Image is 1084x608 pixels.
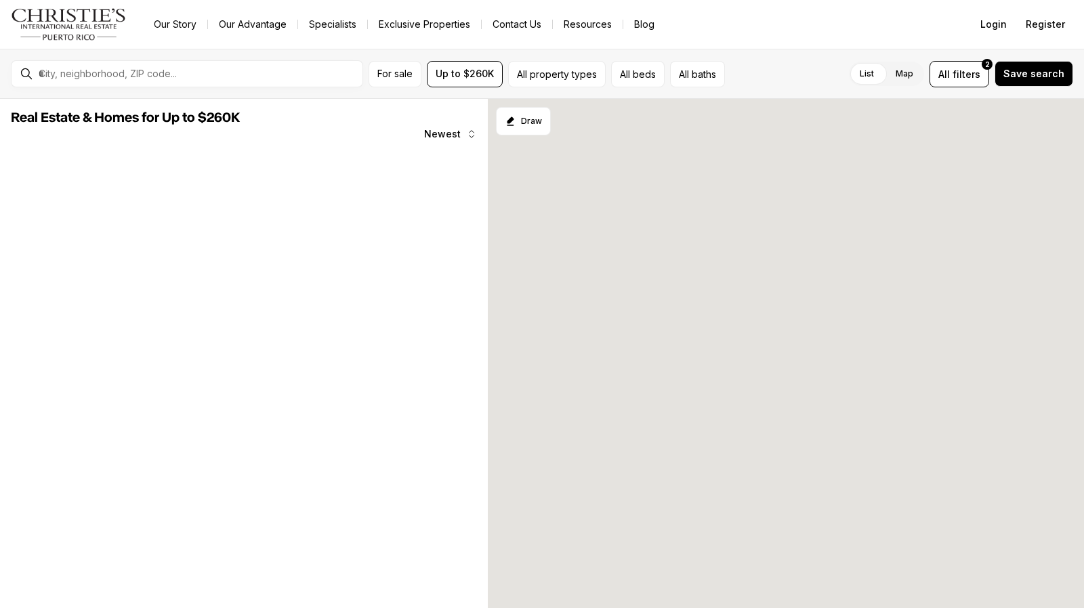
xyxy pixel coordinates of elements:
span: 2 [985,59,990,70]
a: Our Story [143,15,207,34]
button: All beds [611,61,665,87]
button: All baths [670,61,725,87]
span: Login [980,19,1007,30]
button: Allfilters2 [930,61,989,87]
label: Map [885,62,924,86]
button: Newest [416,121,485,148]
img: logo [11,8,127,41]
span: Real Estate & Homes for Up to $260K [11,111,240,125]
button: All property types [508,61,606,87]
span: Register [1026,19,1065,30]
span: Up to $260K [436,68,494,79]
span: Newest [424,129,461,139]
span: For sale [377,68,413,79]
span: Save search [1003,68,1064,79]
span: filters [953,67,980,81]
a: Our Advantage [208,15,297,34]
button: Contact Us [482,15,552,34]
a: Specialists [298,15,367,34]
button: Up to $260K [427,61,503,87]
label: List [849,62,885,86]
a: Blog [623,15,665,34]
button: Start drawing [496,107,551,135]
button: Save search [995,61,1073,87]
span: All [938,67,950,81]
a: Resources [553,15,623,34]
button: Login [972,11,1015,38]
a: Exclusive Properties [368,15,481,34]
button: For sale [369,61,421,87]
button: Register [1018,11,1073,38]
